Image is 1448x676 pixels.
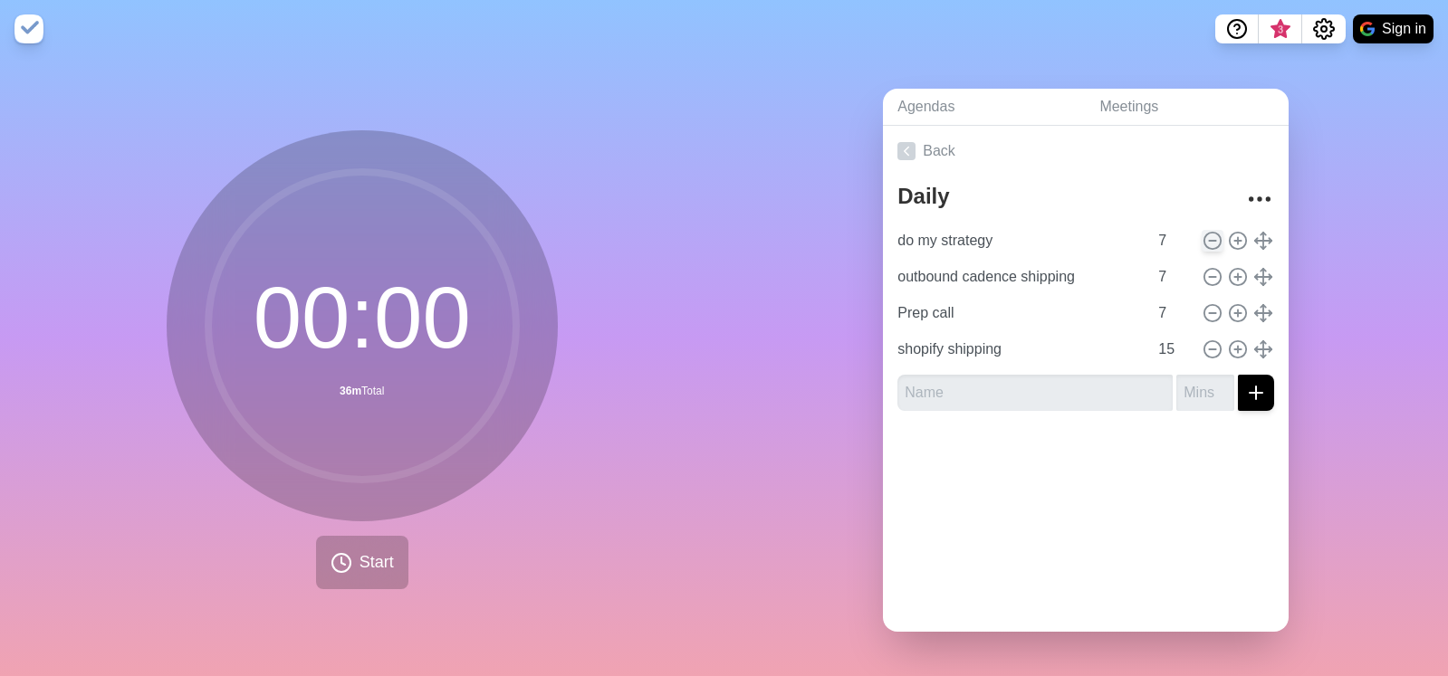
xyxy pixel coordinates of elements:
[1302,14,1346,43] button: Settings
[883,126,1289,176] a: Back
[316,536,408,589] button: Start
[890,223,1147,259] input: Name
[1151,295,1194,331] input: Mins
[1085,89,1289,126] a: Meetings
[1215,14,1259,43] button: Help
[1360,22,1375,36] img: google logo
[890,295,1147,331] input: Name
[1273,23,1288,37] span: 3
[1151,331,1194,367] input: Mins
[1353,14,1434,43] button: Sign in
[1151,223,1194,259] input: Mins
[883,89,1085,126] a: Agendas
[1242,181,1278,217] button: More
[897,375,1173,411] input: Name
[360,550,394,575] span: Start
[1151,259,1194,295] input: Mins
[1259,14,1302,43] button: What’s new
[890,331,1147,367] input: Name
[14,14,43,43] img: timeblocks logo
[890,259,1147,295] input: Name
[1176,375,1234,411] input: Mins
